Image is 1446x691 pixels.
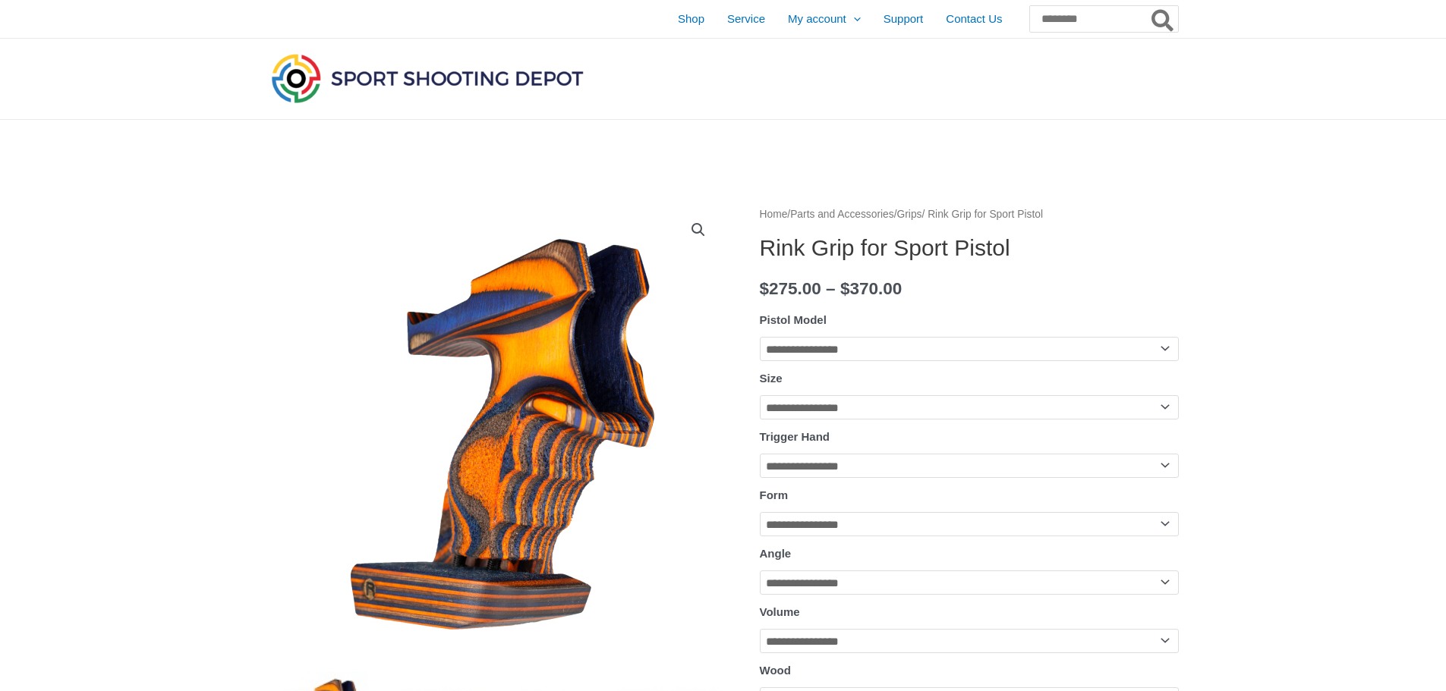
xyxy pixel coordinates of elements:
label: Size [760,372,783,385]
label: Angle [760,547,792,560]
span: – [826,279,836,298]
label: Pistol Model [760,313,827,326]
img: Sport Shooting Depot [268,50,587,106]
label: Trigger Hand [760,430,830,443]
bdi: 275.00 [760,279,821,298]
a: Home [760,209,788,220]
a: Grips [897,209,922,220]
nav: Breadcrumb [760,205,1179,225]
label: Volume [760,605,800,618]
a: View full-screen image gallery [685,216,712,243]
h1: Rink Grip for Sport Pistol [760,234,1179,262]
label: Wood [760,664,791,677]
span: $ [840,279,850,298]
bdi: 370.00 [840,279,902,298]
button: Search [1148,6,1178,32]
a: Parts and Accessories [790,209,894,220]
label: Form [760,488,789,501]
span: $ [760,279,770,298]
